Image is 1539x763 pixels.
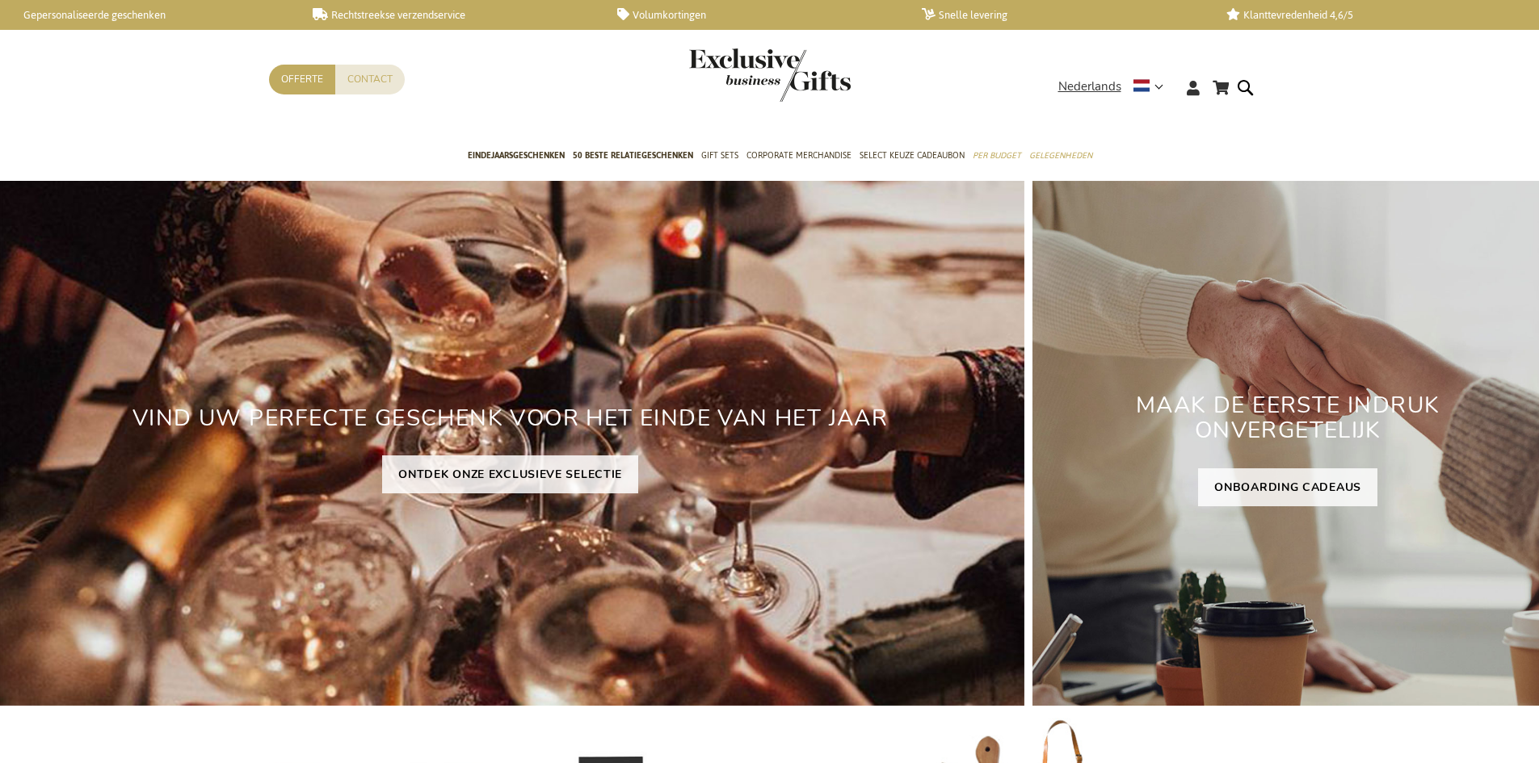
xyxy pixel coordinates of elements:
[746,147,851,164] span: Corporate Merchandise
[468,147,565,164] span: Eindejaarsgeschenken
[573,147,693,164] span: 50 beste relatiegeschenken
[689,48,770,102] a: store logo
[382,455,638,493] a: ONTDEK ONZE EXCLUSIEVE SELECTIE
[689,48,851,102] img: Exclusive Business gifts logo
[617,8,896,22] a: Volumkortingen
[1198,468,1377,506] a: ONBOARDING CADEAUS
[8,8,287,22] a: Gepersonaliseerde geschenken
[335,65,405,94] a: Contact
[701,147,738,164] span: Gift Sets
[313,8,591,22] a: Rechtstreekse verzendservice
[1226,8,1505,22] a: Klanttevredenheid 4,6/5
[922,8,1201,22] a: Snelle levering
[1058,78,1121,96] span: Nederlands
[269,65,335,94] a: Offerte
[973,147,1021,164] span: Per Budget
[860,147,965,164] span: Select Keuze Cadeaubon
[1058,78,1174,96] div: Nederlands
[1029,147,1092,164] span: Gelegenheden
